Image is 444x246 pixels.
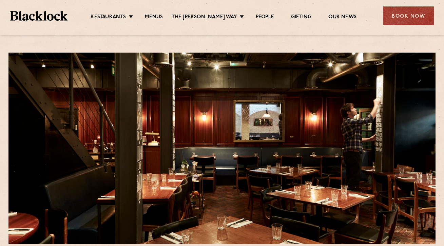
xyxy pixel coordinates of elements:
a: Gifting [291,14,311,21]
a: The [PERSON_NAME] Way [172,14,237,21]
img: BL_Textured_Logo-footer-cropped.svg [10,11,67,21]
div: Book Now [383,6,434,25]
a: People [256,14,274,21]
a: Menus [145,14,163,21]
a: Restaurants [91,14,126,21]
a: Our News [328,14,356,21]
